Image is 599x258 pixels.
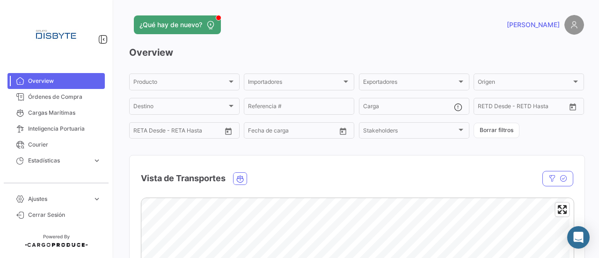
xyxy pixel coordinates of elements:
span: Inteligencia Portuaria [28,125,101,133]
h3: Overview [129,46,584,59]
button: Open calendar [221,124,235,138]
span: Estadísticas [28,156,89,165]
span: ¿Qué hay de nuevo? [139,20,202,29]
button: Open calendar [336,124,350,138]
span: Importadores [248,80,342,87]
a: Courier [7,137,105,153]
span: Producto [133,80,227,87]
h4: Vista de Transportes [141,172,226,185]
button: Enter fullscreen [555,203,569,216]
button: Open calendar [566,100,580,114]
div: Abrir Intercom Messenger [567,226,590,249]
button: Ocean [234,173,247,184]
a: Órdenes de Compra [7,89,105,105]
span: Stakeholders [363,129,457,135]
img: placeholder-user.png [564,15,584,35]
span: Cerrar Sesión [28,211,101,219]
span: [PERSON_NAME] [507,20,560,29]
span: Órdenes de Compra [28,93,101,101]
span: Origen [478,80,571,87]
input: Hasta [501,104,543,111]
input: Hasta [271,129,314,135]
a: Cargas Marítimas [7,105,105,121]
input: Desde [478,104,495,111]
span: Destino [133,104,227,111]
span: Cargas Marítimas [28,109,101,117]
span: Overview [28,77,101,85]
button: Borrar filtros [474,123,519,138]
span: expand_more [93,195,101,203]
span: Exportadores [363,80,457,87]
a: Overview [7,73,105,89]
span: Courier [28,140,101,149]
button: ¿Qué hay de nuevo? [134,15,221,34]
a: Inteligencia Portuaria [7,121,105,137]
span: expand_more [93,156,101,165]
span: Ajustes [28,195,89,203]
input: Hasta [157,129,199,135]
input: Desde [133,129,150,135]
input: Desde [248,129,265,135]
img: Logo+disbyte.jpeg [33,11,80,58]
